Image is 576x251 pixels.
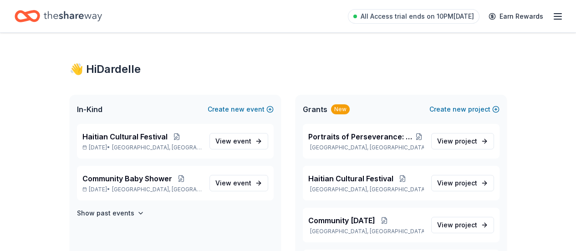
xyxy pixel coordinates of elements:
[82,144,202,151] p: [DATE] •
[437,220,477,231] span: View
[70,62,507,77] div: 👋 Hi Dardelle
[77,208,134,219] h4: Show past events
[233,179,251,187] span: event
[308,131,414,142] span: Portraits of Perseverance: Haitian Lives in [US_STATE]
[215,136,251,147] span: View
[209,175,268,191] a: View event
[308,215,375,226] span: Community [DATE]
[483,8,549,25] a: Earn Rewards
[308,186,424,193] p: [GEOGRAPHIC_DATA], [GEOGRAPHIC_DATA]
[308,144,424,151] p: [GEOGRAPHIC_DATA], [GEOGRAPHIC_DATA]
[431,133,494,149] a: View project
[209,133,268,149] a: View event
[215,178,251,189] span: View
[455,179,477,187] span: project
[361,11,474,22] span: All Access trial ends on 10PM[DATE]
[112,186,202,193] span: [GEOGRAPHIC_DATA], [GEOGRAPHIC_DATA]
[15,5,102,27] a: Home
[429,104,500,115] button: Createnewproject
[82,131,168,142] span: Haitian Cultural Festival
[308,173,393,184] span: Haitian Cultural Festival
[308,228,424,235] p: [GEOGRAPHIC_DATA], [GEOGRAPHIC_DATA]
[437,136,477,147] span: View
[431,217,494,233] a: View project
[77,208,144,219] button: Show past events
[77,104,102,115] span: In-Kind
[112,144,202,151] span: [GEOGRAPHIC_DATA], [GEOGRAPHIC_DATA]
[453,104,466,115] span: new
[82,186,202,193] p: [DATE] •
[348,9,479,24] a: All Access trial ends on 10PM[DATE]
[431,175,494,191] a: View project
[82,173,172,184] span: Community Baby Shower
[303,104,327,115] span: Grants
[455,137,477,145] span: project
[231,104,245,115] span: new
[455,221,477,229] span: project
[233,137,251,145] span: event
[208,104,274,115] button: Createnewevent
[331,104,350,114] div: New
[437,178,477,189] span: View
